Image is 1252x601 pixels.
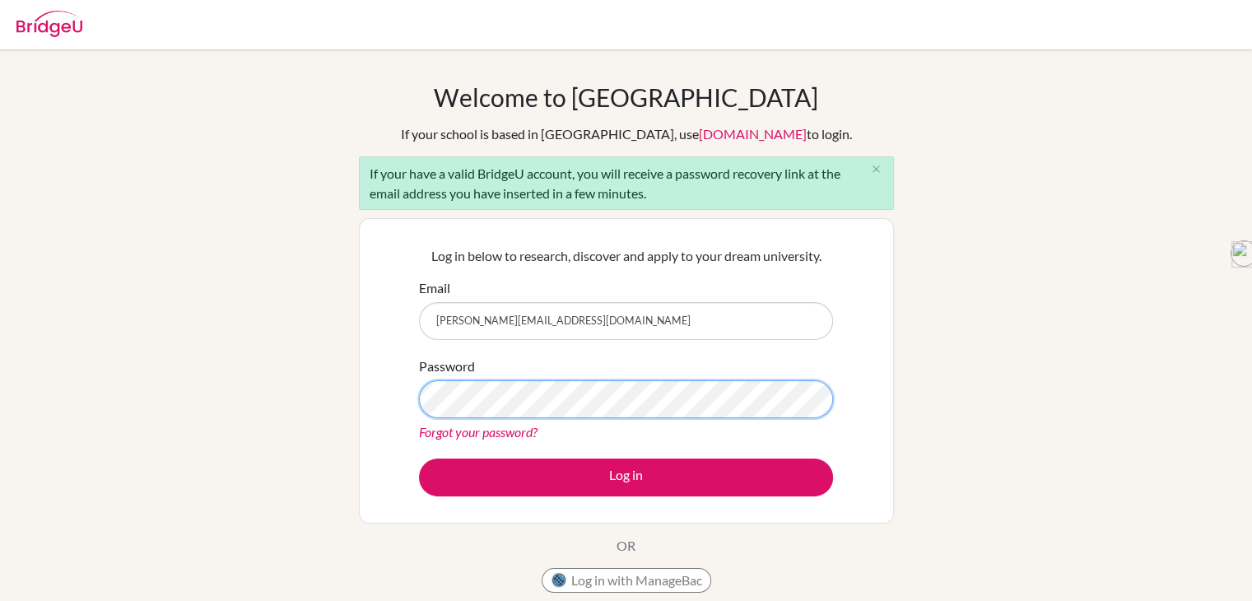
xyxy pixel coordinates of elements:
button: Close [860,157,893,182]
div: If your have a valid BridgeU account, you will receive a password recovery link at the email addr... [359,156,894,210]
i: close [870,163,882,175]
a: Forgot your password? [419,424,538,440]
button: Log in with ManageBac [542,568,711,593]
label: Email [419,278,450,298]
p: Log in below to research, discover and apply to your dream university. [419,246,833,266]
a: [DOMAIN_NAME] [699,126,807,142]
h1: Welcome to [GEOGRAPHIC_DATA] [434,82,818,112]
button: Log in [419,459,833,496]
p: OR [617,536,635,556]
img: Bridge-U [16,11,82,37]
label: Password [419,356,475,376]
div: If your school is based in [GEOGRAPHIC_DATA], use to login. [401,124,852,144]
